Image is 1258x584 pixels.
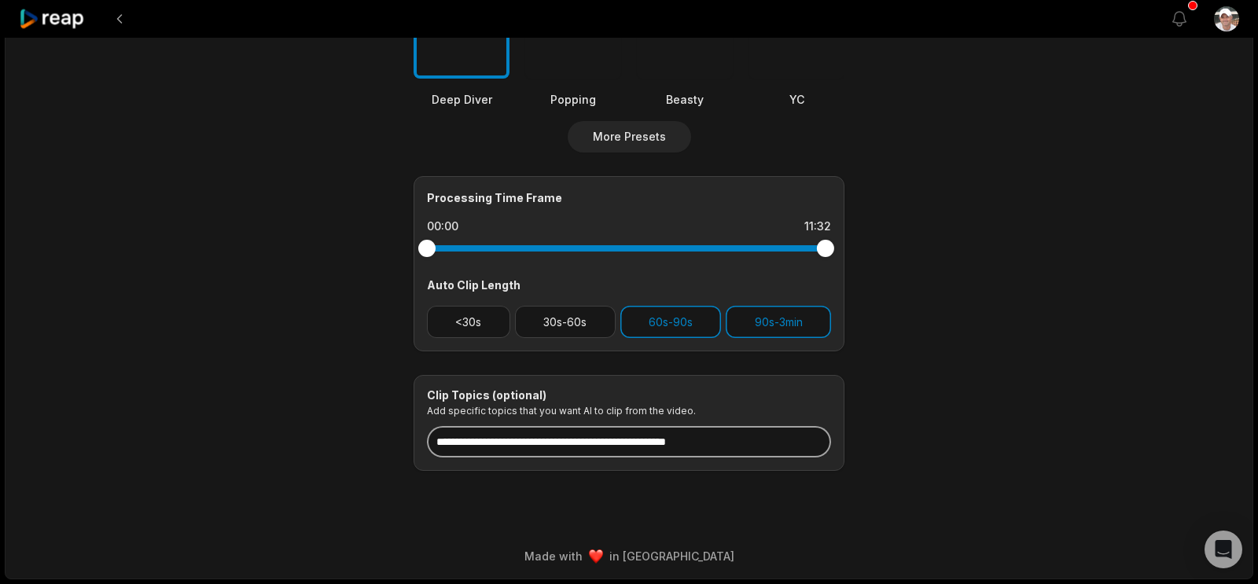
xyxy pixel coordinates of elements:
div: Processing Time Frame [427,189,831,206]
div: Popping [525,91,621,108]
button: 60s-90s [620,306,722,338]
div: 00:00 [427,219,458,234]
div: Auto Clip Length [427,277,831,293]
button: More Presets [568,121,691,152]
div: Deep Diver [414,91,509,108]
button: 90s-3min [726,306,831,338]
button: 30s-60s [515,306,616,338]
div: Beasty [637,91,733,108]
img: heart emoji [589,549,603,564]
div: 11:32 [804,219,831,234]
p: Add specific topics that you want AI to clip from the video. [427,405,831,417]
div: Open Intercom Messenger [1205,531,1242,568]
div: Made with in [GEOGRAPHIC_DATA] [20,548,1238,564]
button: <30s [427,306,510,338]
div: YC [749,91,844,108]
div: Clip Topics (optional) [427,388,831,402]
